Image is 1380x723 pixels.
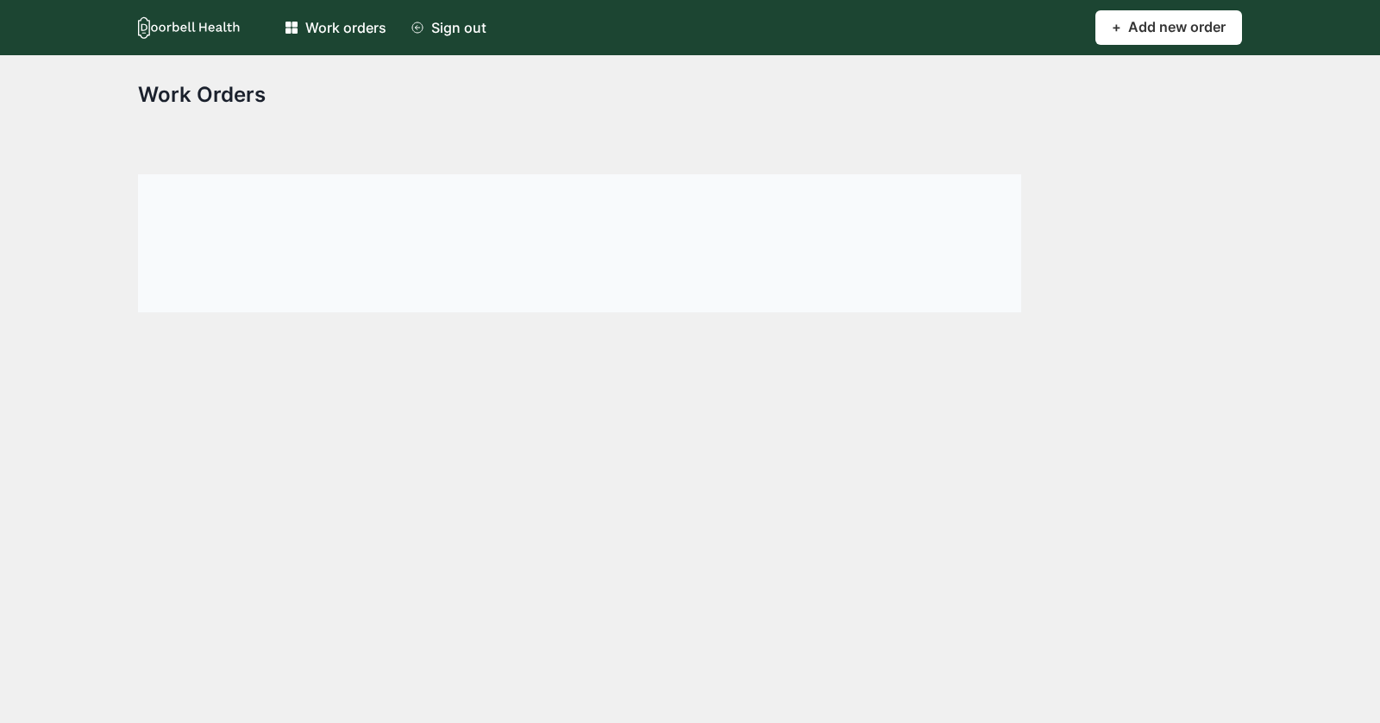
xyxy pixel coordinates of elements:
[1128,19,1226,35] p: Add new order
[1095,10,1242,45] a: +Add new order
[1112,19,1128,35] p: +
[138,83,1242,108] h2: Work Orders
[400,10,497,45] a: Sign out
[274,10,397,45] a: Work orders
[431,17,486,38] div: Sign out
[305,17,386,38] div: Work orders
